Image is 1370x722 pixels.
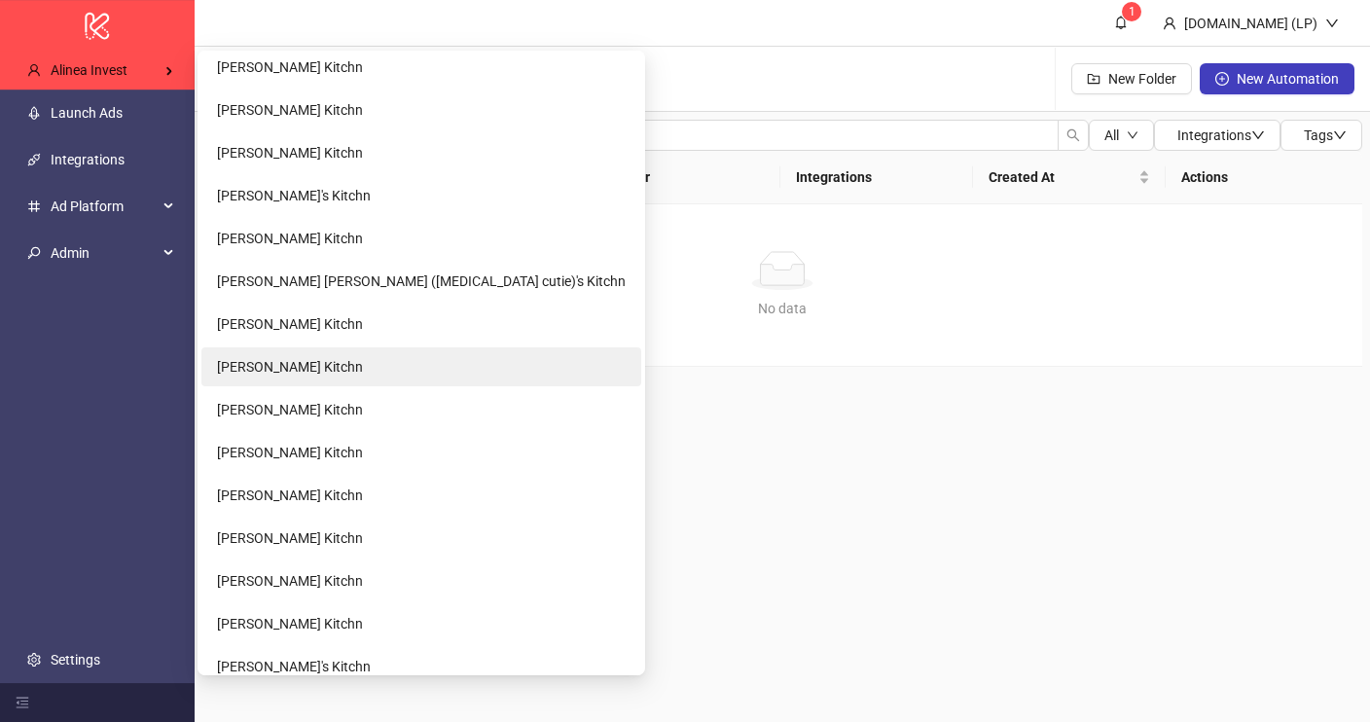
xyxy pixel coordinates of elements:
span: [PERSON_NAME] Kitchn [217,573,363,589]
span: key [27,246,41,260]
span: down [1251,128,1265,142]
div: No data [226,298,1339,319]
span: [PERSON_NAME] Kitchn [217,59,363,75]
button: Integrationsdown [1154,120,1280,151]
a: Integrations [51,152,125,167]
button: New Folder [1071,63,1192,94]
span: Integrations [1177,127,1265,143]
span: folder-add [1087,72,1100,86]
span: menu-fold [16,696,29,709]
span: [PERSON_NAME] Kitchn [217,616,363,632]
button: Tagsdown [1280,120,1362,151]
span: Alinea Invest [51,62,127,78]
span: 1 [1129,5,1136,18]
span: [PERSON_NAME] Kitchn [217,231,363,246]
th: Integrations [780,151,973,204]
th: Created At [973,151,1166,204]
button: New Automation [1200,63,1354,94]
div: [DOMAIN_NAME] (LP) [1176,13,1325,34]
span: Ad Platform [51,187,158,226]
span: [PERSON_NAME] Kitchn [217,487,363,503]
span: [PERSON_NAME] Kitchn [217,530,363,546]
span: [PERSON_NAME] Kitchn [217,445,363,460]
span: [PERSON_NAME] [PERSON_NAME] ([MEDICAL_DATA] cutie)'s Kitchn [217,273,626,289]
span: down [1127,129,1138,141]
span: [PERSON_NAME] Kitchn [217,145,363,161]
span: New Automation [1237,71,1339,87]
th: Creator [588,151,780,204]
span: number [27,199,41,213]
span: down [1325,17,1339,30]
span: New Folder [1108,71,1176,87]
a: Launch Ads [51,105,123,121]
th: Actions [1166,151,1362,204]
span: search [1066,128,1080,142]
span: [PERSON_NAME]'s Kitchn [217,188,371,203]
span: down [1333,128,1347,142]
span: [PERSON_NAME] Kitchn [217,316,363,332]
span: user [27,63,41,77]
span: bell [1114,16,1128,29]
span: Admin [51,234,158,272]
span: [PERSON_NAME] Kitchn [217,402,363,417]
span: plus-circle [1215,72,1229,86]
span: [PERSON_NAME] Kitchn [217,102,363,118]
span: Created At [989,166,1135,188]
button: Alldown [1089,120,1154,151]
span: [PERSON_NAME] Kitchn [217,359,363,375]
span: [PERSON_NAME]'s Kitchn [217,659,371,674]
span: user [1163,17,1176,30]
span: All [1104,127,1119,143]
sup: 1 [1122,2,1141,21]
a: Settings [51,652,100,668]
span: Tags [1304,127,1347,143]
